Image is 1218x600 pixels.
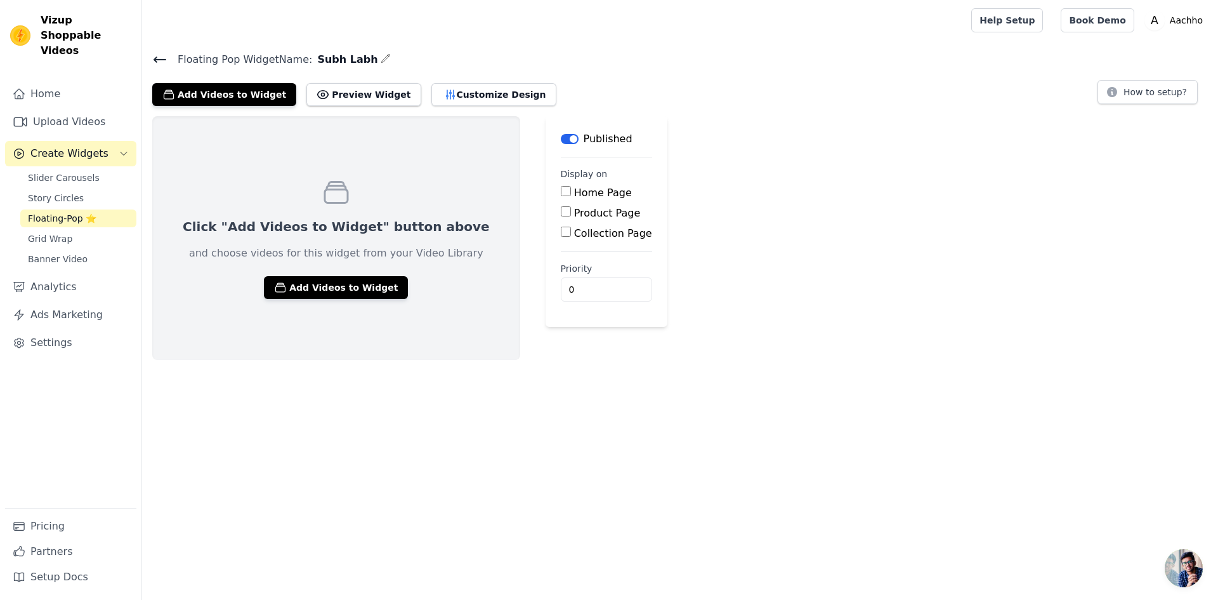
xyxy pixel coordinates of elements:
p: Published [584,131,632,147]
a: Settings [5,330,136,356]
a: Floating-Pop ⭐ [20,210,136,227]
a: Home [5,81,136,107]
button: How to setup? [1097,80,1198,104]
button: Add Videos to Widget [152,83,296,106]
a: Book Demo [1061,8,1134,32]
a: Slider Carousels [20,169,136,187]
img: Vizup [10,25,30,46]
label: Collection Page [574,227,652,239]
legend: Display on [561,168,608,180]
p: Aachho [1165,9,1208,32]
a: Pricing [5,514,136,539]
span: Banner Video [28,253,88,265]
a: Grid Wrap [20,230,136,248]
span: Create Widgets [30,146,108,161]
a: Analytics [5,274,136,300]
a: How to setup? [1097,89,1198,101]
div: Edit Name [381,51,391,68]
span: Story Circles [28,192,84,204]
p: and choose videos for this widget from your Video Library [189,246,483,261]
button: Customize Design [431,83,556,106]
button: A Aachho [1144,9,1208,32]
a: Partners [5,539,136,564]
a: Upload Videos [5,109,136,135]
label: Product Page [574,207,641,219]
a: Banner Video [20,250,136,268]
button: Create Widgets [5,141,136,166]
span: Floating Pop Widget Name: [167,52,312,67]
text: A [1151,14,1158,27]
span: Vizup Shoppable Videos [41,13,131,58]
label: Home Page [574,187,632,199]
span: Grid Wrap [28,232,72,245]
p: Click "Add Videos to Widget" button above [183,218,490,236]
span: Slider Carousels [28,171,100,184]
button: Add Videos to Widget [264,276,408,299]
span: Subh Labh [312,52,377,67]
a: Setup Docs [5,564,136,590]
a: Story Circles [20,189,136,207]
label: Priority [561,262,652,275]
a: Ads Marketing [5,302,136,328]
span: Floating-Pop ⭐ [28,212,96,225]
a: Help Setup [971,8,1043,32]
div: Open chat [1165,549,1203,587]
button: Preview Widget [306,83,421,106]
